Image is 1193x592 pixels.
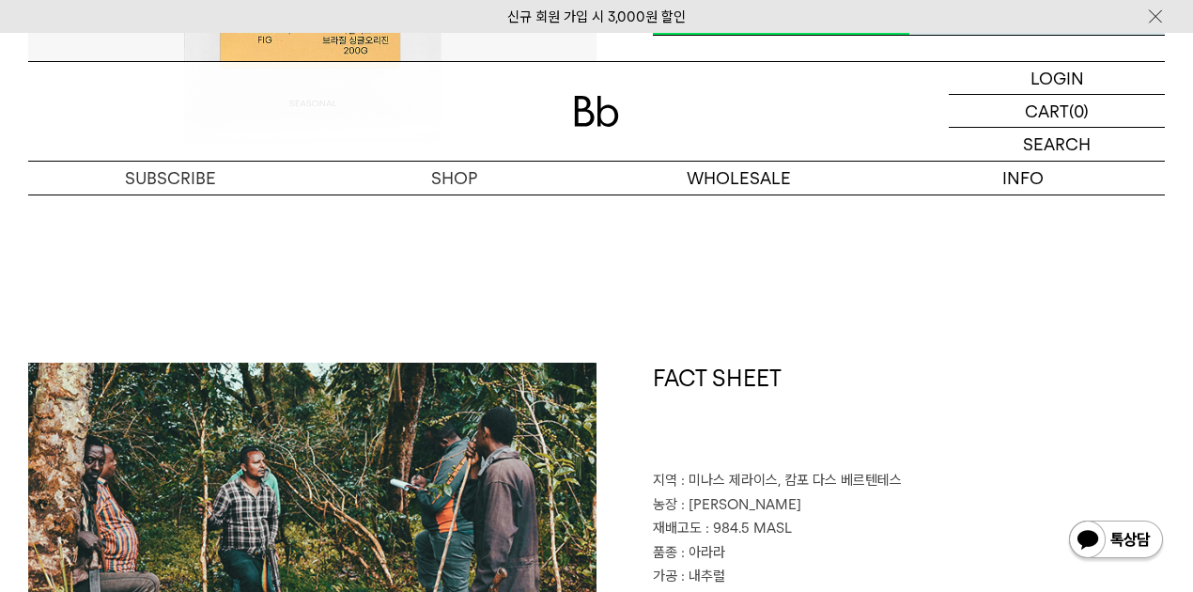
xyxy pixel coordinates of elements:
span: : [PERSON_NAME] [681,496,801,513]
span: : 내추럴 [681,568,725,584]
a: CART (0) [949,95,1165,128]
img: 카카오톡 채널 1:1 채팅 버튼 [1067,519,1165,564]
a: SHOP [313,162,597,195]
p: CART [1025,95,1069,127]
p: SEARCH [1023,128,1091,161]
span: 농장 [653,496,677,513]
span: 지역 [653,472,677,489]
p: LOGIN [1030,62,1084,94]
span: 가공 [653,568,677,584]
span: 재배고도 [653,520,702,537]
span: : 984.5 MASL [705,520,792,537]
p: INFO [881,162,1166,195]
p: WHOLESALE [596,162,881,195]
span: : 아라라 [681,544,725,561]
a: 신규 회원 가입 시 3,000원 할인 [507,8,686,25]
h1: FACT SHEET [653,363,1165,470]
a: SUBSCRIBE [28,162,313,195]
p: (0) [1069,95,1089,127]
img: 로고 [574,96,619,127]
span: : 미나스 제라이스, 캄포 다스 베르텐테스 [681,472,902,489]
span: 품종 [653,544,677,561]
a: LOGIN [949,62,1165,95]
